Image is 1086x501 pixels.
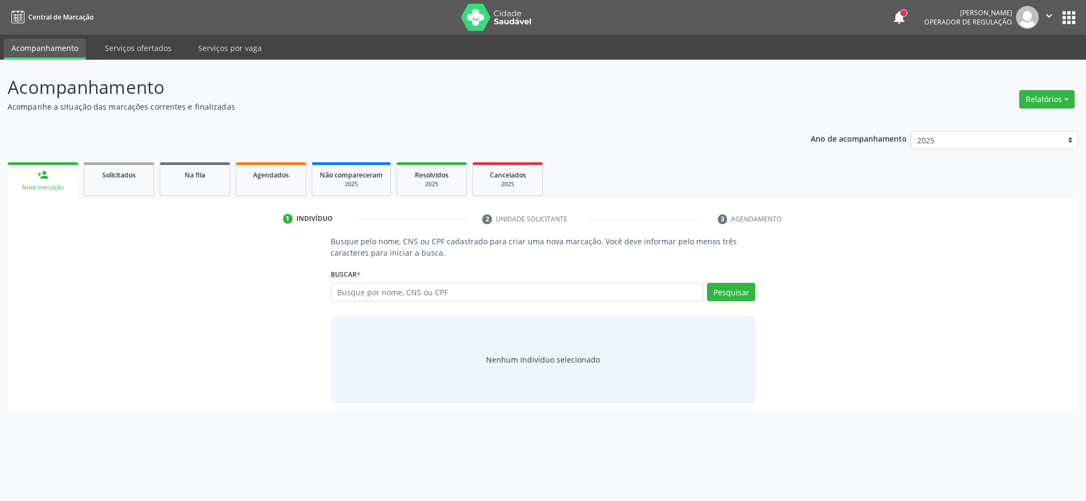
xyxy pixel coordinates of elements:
div: 2025 [405,180,459,188]
span: Na fila [185,170,205,180]
a: Serviços ofertados [97,39,179,58]
div: Nova marcação [15,183,71,192]
div: 2025 [481,180,535,188]
label: Buscar [331,266,361,283]
span: Cancelados [490,170,526,180]
span: Não compareceram [320,170,383,180]
button: apps [1059,8,1078,27]
p: Busque pelo nome, CNS ou CPF cadastrado para criar uma nova marcação. Você deve informar pelo men... [331,236,755,258]
span: Agendados [253,170,289,180]
a: Serviços por vaga [191,39,269,58]
div: Nenhum indivíduo selecionado [486,354,600,365]
p: Acompanhamento [8,74,757,101]
div: person_add [37,169,49,181]
button: notifications [892,10,907,25]
button: Pesquisar [707,283,755,301]
span: Solicitados [102,170,136,180]
i:  [1043,10,1055,22]
a: Central de Marcação [8,8,93,26]
p: Ano de acompanhamento [811,131,907,145]
div: [PERSON_NAME] [924,8,1012,17]
button:  [1039,6,1059,29]
a: Acompanhamento [4,39,86,60]
span: Central de Marcação [28,12,93,22]
span: Resolvidos [415,170,449,180]
span: Operador de regulação [924,17,1012,27]
div: Indivíduo [296,214,333,224]
input: Busque por nome, CNS ou CPF [331,283,703,301]
button: Relatórios [1019,90,1075,109]
div: 2025 [320,180,383,188]
div: 1 [283,214,293,224]
p: Acompanhe a situação das marcações correntes e finalizadas [8,101,757,112]
img: img [1016,6,1039,29]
